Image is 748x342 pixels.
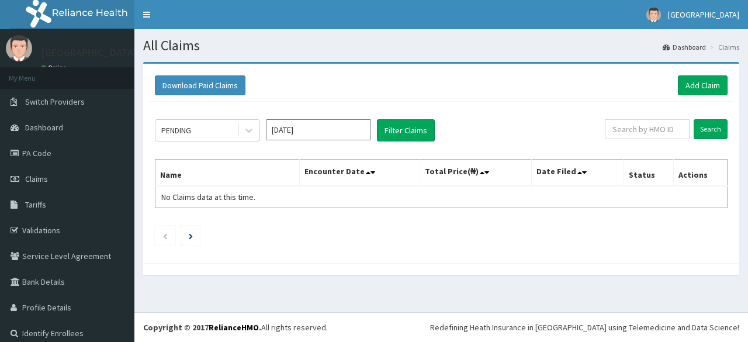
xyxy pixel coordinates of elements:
[678,75,728,95] a: Add Claim
[668,9,739,20] span: [GEOGRAPHIC_DATA]
[673,160,727,186] th: Actions
[707,42,739,52] li: Claims
[531,160,624,186] th: Date Filed
[189,230,193,241] a: Next page
[420,160,531,186] th: Total Price(₦)
[430,322,739,333] div: Redefining Heath Insurance in [GEOGRAPHIC_DATA] using Telemedicine and Data Science!
[266,119,371,140] input: Select Month and Year
[6,35,32,61] img: User Image
[25,96,85,107] span: Switch Providers
[143,38,739,53] h1: All Claims
[25,174,48,184] span: Claims
[41,47,137,58] p: [GEOGRAPHIC_DATA]
[209,322,259,333] a: RelianceHMO
[624,160,673,186] th: Status
[299,160,420,186] th: Encounter Date
[25,199,46,210] span: Tariffs
[155,160,300,186] th: Name
[161,125,191,136] div: PENDING
[134,312,748,342] footer: All rights reserved.
[646,8,661,22] img: User Image
[41,64,69,72] a: Online
[694,119,728,139] input: Search
[155,75,245,95] button: Download Paid Claims
[25,122,63,133] span: Dashboard
[663,42,706,52] a: Dashboard
[162,230,168,241] a: Previous page
[605,119,690,139] input: Search by HMO ID
[377,119,435,141] button: Filter Claims
[143,322,261,333] strong: Copyright © 2017 .
[161,192,255,202] span: No Claims data at this time.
